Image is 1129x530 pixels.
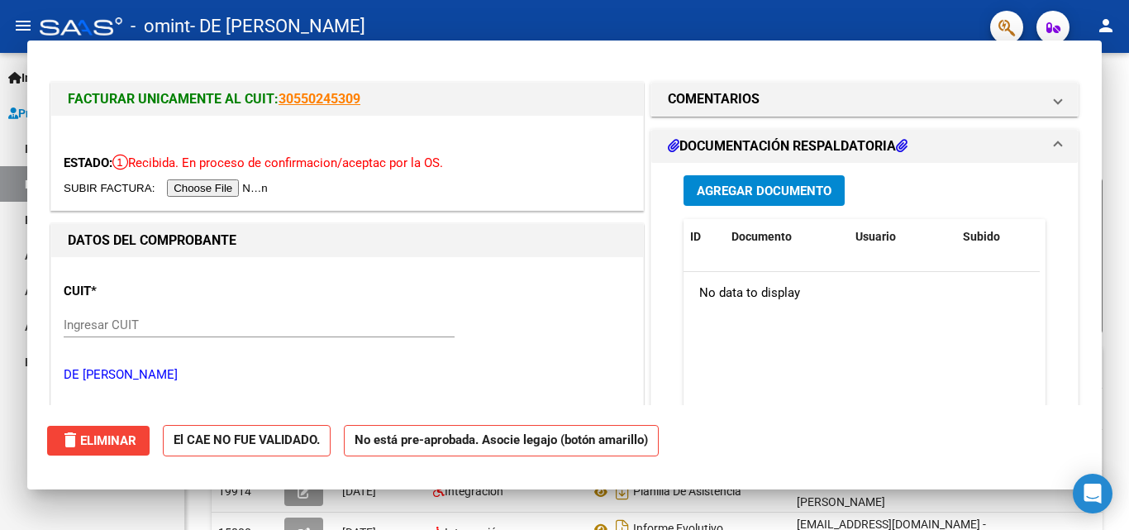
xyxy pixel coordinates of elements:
[342,485,376,498] span: [DATE]
[279,91,360,107] a: 30550245309
[1039,219,1122,255] datatable-header-cell: Acción
[64,282,234,301] p: CUIT
[112,155,443,170] span: Recibida. En proceso de confirmacion/aceptac por la OS.
[849,219,956,255] datatable-header-cell: Usuario
[855,230,896,243] span: Usuario
[731,230,792,243] span: Documento
[684,272,1040,313] div: No data to display
[651,163,1078,506] div: DOCUMENTACIÓN RESPALDATORIA
[13,16,33,36] mat-icon: menu
[60,430,80,450] mat-icon: delete
[1073,474,1112,513] div: Open Intercom Messenger
[64,155,112,170] span: ESTADO:
[68,91,279,107] span: FACTURAR UNICAMENTE AL CUIT:
[725,219,849,255] datatable-header-cell: Documento
[668,89,760,109] h1: COMENTARIOS
[218,485,251,498] span: 19914
[956,219,1039,255] datatable-header-cell: Subido
[684,219,725,255] datatable-header-cell: ID
[190,8,365,45] span: - DE [PERSON_NAME]
[68,232,236,248] strong: DATOS DEL COMPROBANTE
[668,136,907,156] h1: DOCUMENTACIÓN RESPALDATORIA
[64,365,631,384] p: DE [PERSON_NAME]
[445,485,503,498] span: Integración
[690,230,701,243] span: ID
[651,130,1078,163] mat-expansion-panel-header: DOCUMENTACIÓN RESPALDATORIA
[60,433,136,448] span: Eliminar
[651,83,1078,116] mat-expansion-panel-header: COMENTARIOS
[163,425,331,457] strong: El CAE NO FUE VALIDADO.
[131,8,190,45] span: - omint
[612,478,633,504] i: Descargar documento
[47,426,150,456] button: Eliminar
[8,104,159,122] span: Prestadores / Proveedores
[963,230,1000,243] span: Subido
[633,485,741,499] span: Planilla De Asistencia
[1096,16,1116,36] mat-icon: person
[8,69,50,87] span: Inicio
[697,184,831,198] span: Agregar Documento
[684,175,845,206] button: Agregar Documento
[344,425,659,457] strong: No está pre-aprobada. Asocie legajo (botón amarillo)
